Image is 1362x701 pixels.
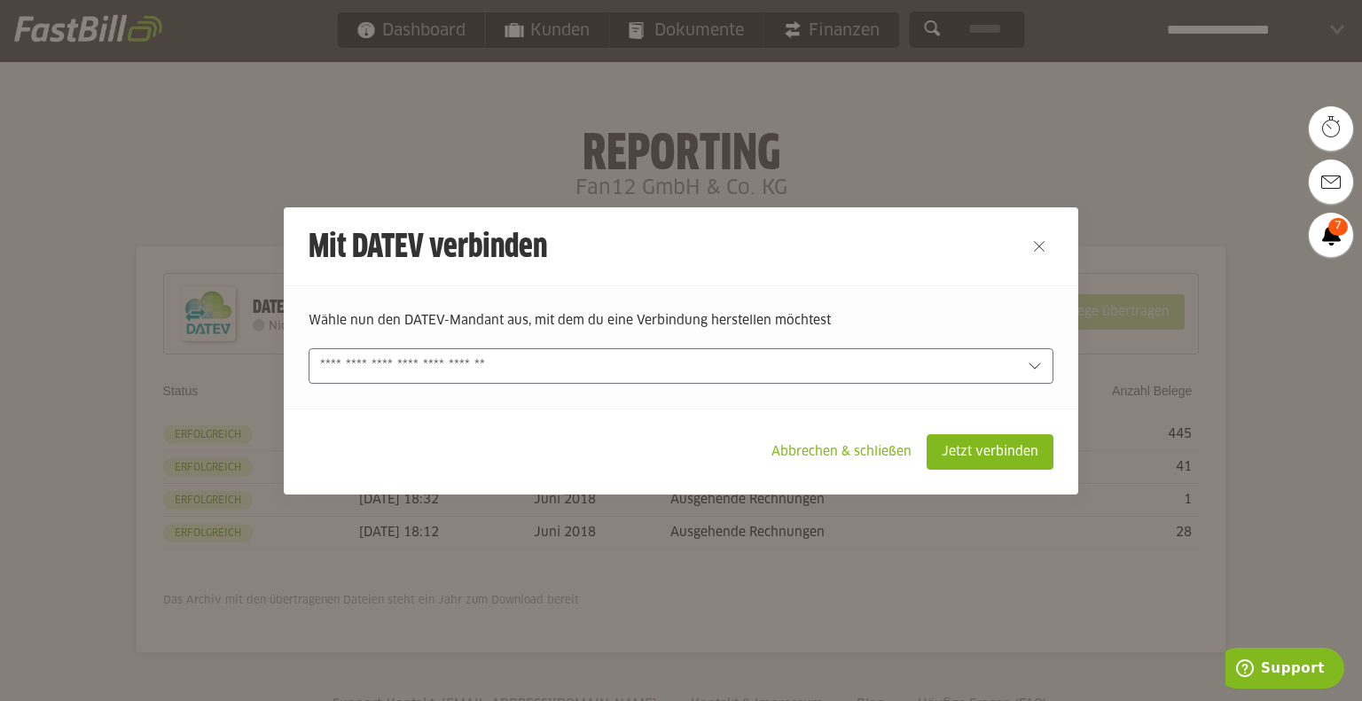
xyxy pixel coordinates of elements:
[927,434,1053,470] sl-button: Jetzt verbinden
[1328,218,1348,236] span: 7
[309,311,1053,331] p: Wähle nun den DATEV-Mandant aus, mit dem du eine Verbindung herstellen möchtest
[756,434,927,470] sl-button: Abbrechen & schließen
[1225,648,1344,692] iframe: Öffnet ein Widget, in dem Sie weitere Informationen finden
[1309,213,1353,257] a: 7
